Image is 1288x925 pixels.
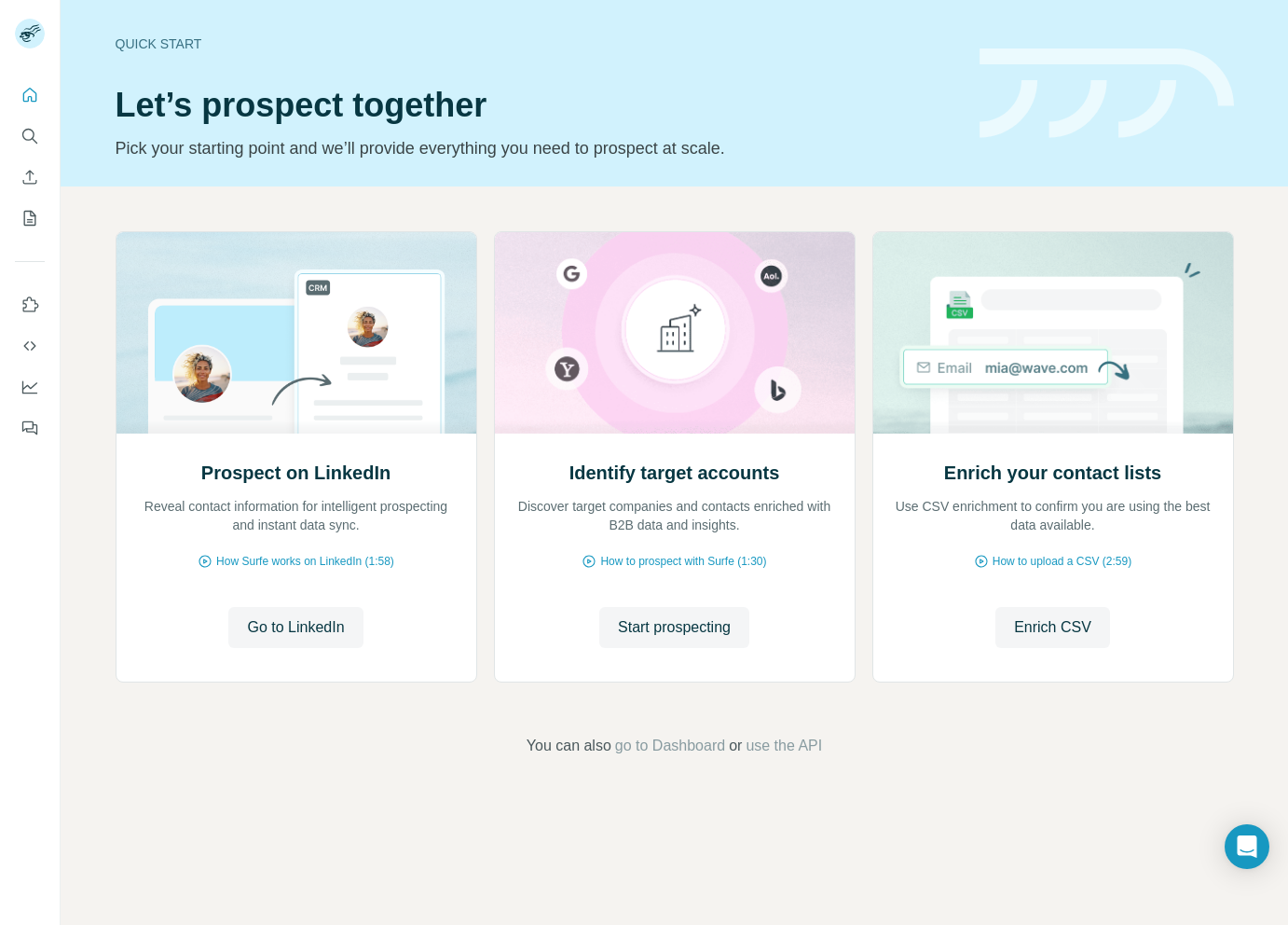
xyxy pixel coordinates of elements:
span: Enrich CSV [1014,616,1091,639]
h2: Identify target accounts [569,460,780,486]
div: Open Intercom Messenger [1225,824,1269,869]
span: or [729,735,742,757]
span: You can also [527,735,611,757]
button: Go to LinkedIn [228,607,363,648]
p: Use CSV enrichment to confirm you are using the best data available. [892,497,1214,534]
button: Search [15,119,45,153]
button: Start prospecting [599,607,749,648]
button: Enrich CSV [995,607,1110,648]
span: Start prospecting [618,616,731,639]
h1: Let’s prospect together [116,87,957,124]
button: go to Dashboard [615,735,725,757]
button: Quick start [15,78,45,112]
button: Use Surfe API [15,329,45,363]
h2: Prospect on LinkedIn [201,460,391,486]
p: Reveal contact information for intelligent prospecting and instant data sync. [135,497,458,534]
button: Dashboard [15,370,45,404]
button: My lists [15,201,45,235]
button: use the API [746,735,822,757]
h2: Enrich your contact lists [944,460,1161,486]
img: Prospect on LinkedIn [116,232,477,434]
p: Pick your starting point and we’ll provide everything you need to prospect at scale. [116,135,957,161]
span: How to prospect with Surfe (1:30) [600,553,766,570]
span: How Surfe works on LinkedIn (1:58) [216,553,394,570]
img: Identify target accounts [494,232,856,434]
span: How to upload a CSV (2:59) [993,553,1131,570]
button: Use Surfe on LinkedIn [15,288,45,322]
button: Enrich CSV [15,160,45,194]
span: Go to LinkedIn [247,616,344,639]
button: Feedback [15,411,45,445]
div: Quick start [116,35,957,53]
img: banner [980,48,1234,139]
p: Discover target companies and contacts enriched with B2B data and insights. [514,497,836,534]
img: Enrich your contact lists [872,232,1234,434]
